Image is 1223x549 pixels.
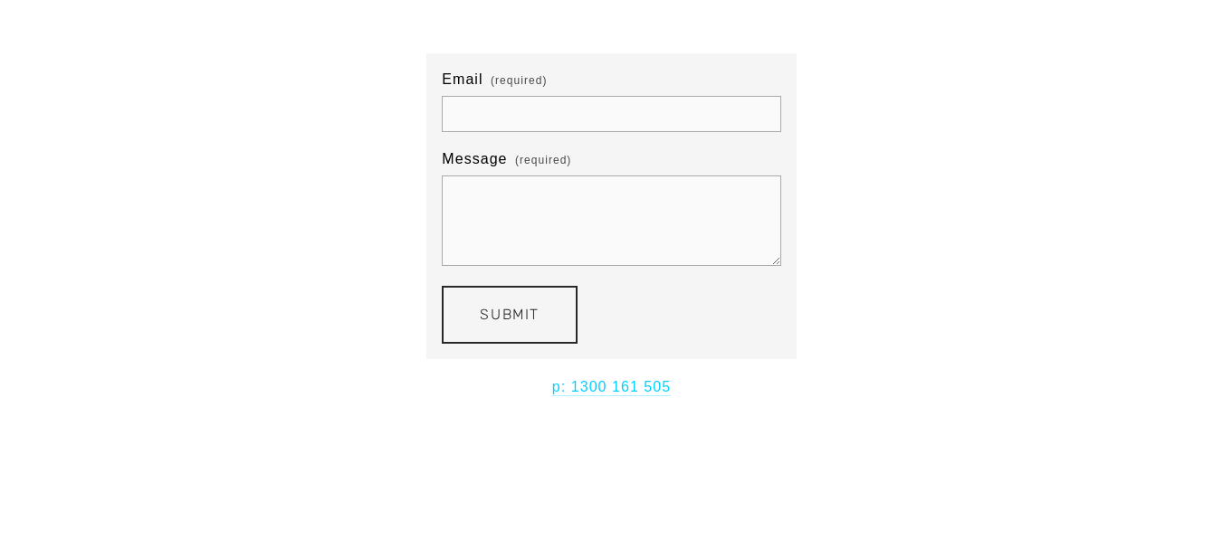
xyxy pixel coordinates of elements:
a: p: 1300 161 505 [552,379,671,396]
button: SubmitSubmit [442,286,578,344]
span: Submit [480,306,540,323]
span: Email [442,71,483,88]
span: (required) [491,69,547,92]
span: (required) [515,148,571,172]
span: Message [442,151,507,167]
